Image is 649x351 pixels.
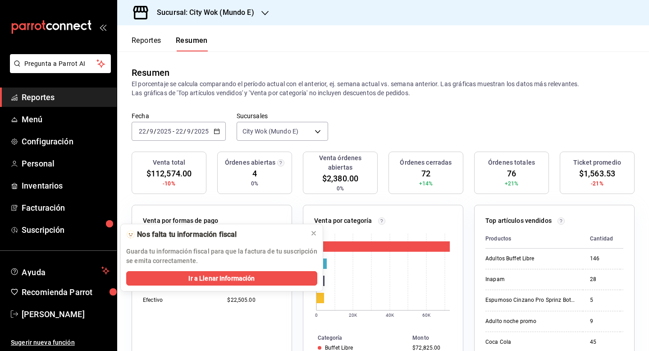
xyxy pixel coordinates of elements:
[138,128,146,135] input: --
[303,333,409,343] th: Categoría
[22,265,98,276] span: Ayuda
[22,91,110,103] span: Reportes
[143,216,218,226] p: Venta por formas de pago
[337,185,344,193] span: 0%
[485,338,576,346] div: Coca Cola
[146,128,149,135] span: /
[188,274,255,283] span: Ir a Llenar Información
[422,313,431,318] text: 60K
[150,7,254,18] h3: Sucursal: City Wok (Mundo E)
[488,158,535,167] h3: Órdenes totales
[242,127,298,136] span: City Wok (Mundo E)
[590,276,613,283] div: 28
[22,308,110,320] span: [PERSON_NAME]
[505,180,519,188] span: +21%
[579,167,615,180] span: $1,563.53
[251,180,258,188] span: 0%
[22,286,110,298] span: Recomienda Parrot
[22,202,110,214] span: Facturación
[6,65,111,75] a: Pregunta a Parrot AI
[412,345,448,351] div: $72,825.00
[322,172,358,185] span: $2,380.00
[573,158,621,167] h3: Ticket promedio
[126,271,317,286] button: Ir a Llenar Información
[590,255,613,263] div: 146
[132,79,635,97] p: El porcentaje se calcula comparando el período actual con el anterior, ej. semana actual vs. sema...
[507,167,516,180] span: 76
[146,167,192,180] span: $112,574.00
[183,128,186,135] span: /
[24,59,97,69] span: Pregunta a Parrot AI
[227,296,281,304] div: $22,505.00
[191,128,194,135] span: /
[154,128,156,135] span: /
[485,276,576,283] div: Inapam
[11,338,110,347] span: Sugerir nueva función
[590,296,613,304] div: 5
[132,36,161,51] button: Reportes
[409,333,463,343] th: Monto
[132,113,226,119] label: Fecha
[485,296,576,304] div: Espumoso Cinzano Pro Sprinz Botella
[187,128,191,135] input: --
[22,113,110,125] span: Menú
[22,135,110,148] span: Configuración
[325,345,353,351] div: Buffet Libre
[314,216,372,226] p: Venta por categoría
[225,158,275,167] h3: Órdenes abiertas
[156,128,172,135] input: ----
[485,318,576,325] div: Adulto noche promo
[419,180,433,188] span: +14%
[349,313,357,318] text: 20K
[149,128,154,135] input: --
[591,180,603,188] span: -21%
[22,224,110,236] span: Suscripción
[132,66,169,79] div: Resumen
[583,229,620,249] th: Cantidad
[386,313,394,318] text: 40K
[237,113,328,119] label: Sucursales
[163,180,175,188] span: -10%
[252,167,257,180] span: 4
[173,128,174,135] span: -
[126,230,303,240] div: 🫥 Nos falta tu información fiscal
[194,128,209,135] input: ----
[132,36,208,51] div: navigation tabs
[153,158,185,167] h3: Venta total
[126,247,317,266] p: Guarda tu información fiscal para que la factura de tu suscripción se emita correctamente.
[485,255,576,263] div: Adultos Buffet Libre
[22,180,110,192] span: Inventarios
[10,54,111,73] button: Pregunta a Parrot AI
[485,229,583,249] th: Productos
[315,313,318,318] text: 0
[22,157,110,170] span: Personal
[485,216,552,226] p: Top artículos vendidos
[590,318,613,325] div: 9
[99,23,106,31] button: open_drawer_menu
[400,158,452,167] h3: Órdenes cerradas
[307,153,374,172] h3: Venta órdenes abiertas
[176,36,208,51] button: Resumen
[175,128,183,135] input: --
[590,338,613,346] div: 45
[421,167,430,180] span: 72
[143,296,213,304] div: Efectivo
